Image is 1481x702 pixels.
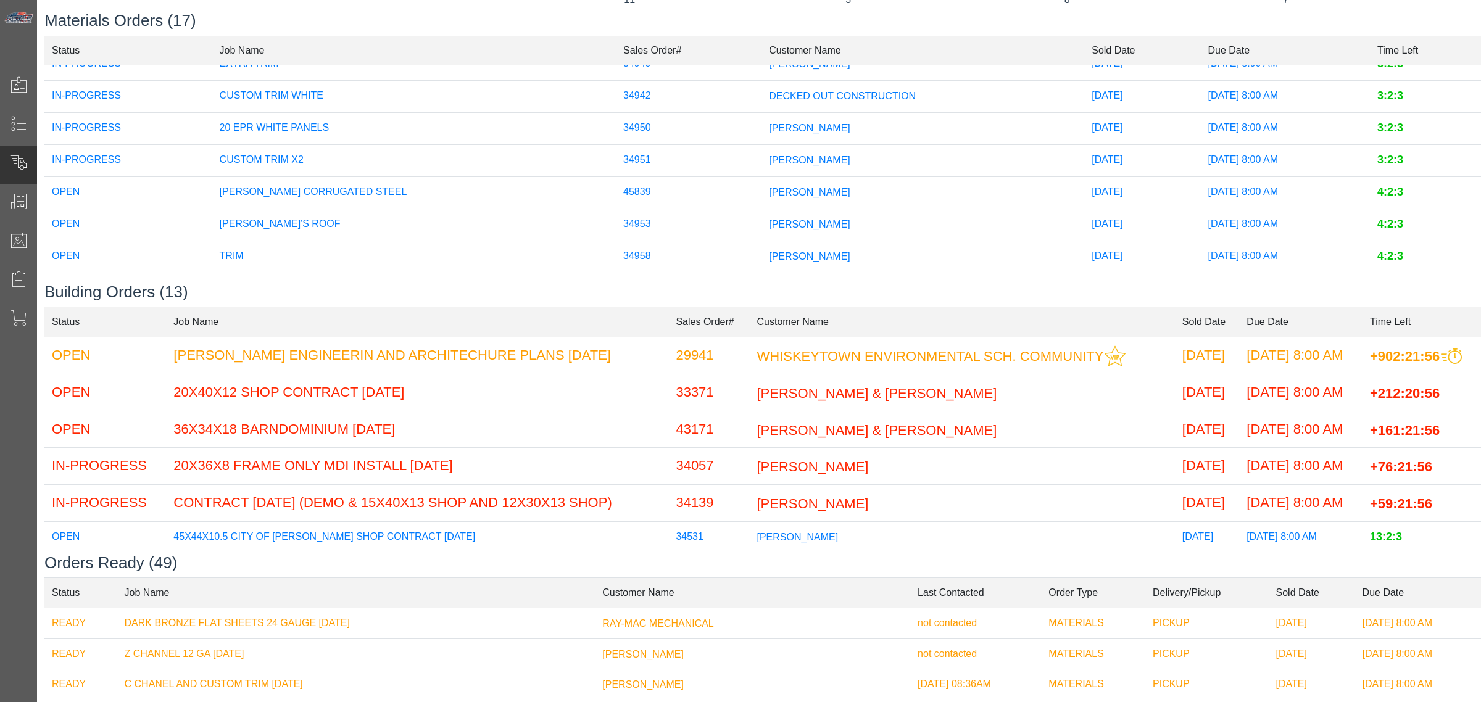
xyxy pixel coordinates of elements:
td: Status [44,577,117,608]
td: OPEN [44,241,212,273]
span: 3:2:3 [1377,154,1403,167]
span: 3:2:3 [1377,58,1403,70]
span: +59:21:56 [1370,496,1432,511]
td: [DATE] [1084,112,1200,144]
span: +76:21:56 [1370,459,1432,474]
td: IN-PROGRESS [44,485,166,522]
td: CONTRACT [DATE] (DEMO & 15X40X13 SHOP AND 12X30X13 SHOP) [166,485,668,522]
td: MATERIALS [1041,638,1145,669]
td: Job Name [212,35,616,65]
td: TRIM [212,241,616,273]
td: [DATE] [1269,669,1355,700]
span: DECKED OUT CONSTRUCTION [769,90,916,101]
span: [PERSON_NAME] & [PERSON_NAME] [757,386,997,401]
td: IN-PROGRESS [44,144,212,176]
td: Job Name [166,307,668,337]
span: [PERSON_NAME] & [PERSON_NAME] [757,422,997,437]
td: C CHANEL AND CUSTOM TRIM [DATE] [117,669,595,700]
td: PICKUP [1145,638,1269,669]
td: 20X40X12 SHOP CONTRACT [DATE] [166,374,668,411]
td: READY [44,638,117,669]
td: not contacted [910,638,1041,669]
td: 33371 [668,374,749,411]
span: [PERSON_NAME] [769,250,850,261]
td: Sold Date [1084,35,1200,65]
td: Customer Name [750,307,1175,337]
td: IN-PROGRESS [44,112,212,144]
span: [PERSON_NAME] [757,459,869,474]
img: This order should be prioritized [1441,348,1462,365]
td: OPEN [44,337,166,374]
td: Time Left [1370,35,1481,65]
span: WHISKEYTOWN ENVIRONMENTAL SCH. COMMUNITY [757,348,1104,363]
td: not contacted [910,608,1041,638]
span: 4:2:3 [1377,186,1403,199]
span: [PERSON_NAME] [769,218,850,229]
td: 20 EPR WHITE PANELS [212,112,616,144]
td: [DATE] [1084,80,1200,112]
img: This customer should be prioritized [1105,345,1126,366]
span: RAY-MAC MECHANICAL [602,618,713,629]
td: Job Name [117,577,595,608]
td: 36X34X18 BARNDOMINIUM [DATE] [166,411,668,448]
span: [PERSON_NAME] [602,679,684,690]
td: Due Date [1200,35,1370,65]
span: 13:2:3 [1370,531,1402,543]
td: [DATE] 8:00 AM [1239,337,1363,374]
td: [DATE] 8:00 AM [1200,241,1370,273]
td: 34958 [616,241,761,273]
td: 34951 [616,144,761,176]
td: 45839 [616,176,761,209]
td: Sales Order# [616,35,761,65]
td: [PERSON_NAME]'S ROOF [212,209,616,241]
td: [DATE] [1175,448,1239,485]
td: DARK BRONZE FLAT SHEETS 24 GAUGE [DATE] [117,608,595,638]
td: 34531 [668,521,749,553]
td: [DATE] 8:00 AM [1355,608,1481,638]
td: [PERSON_NAME] ENGINEERIN AND ARCHITECHURE PLANS [DATE] [166,337,668,374]
td: [DATE] 8:00 AM [1239,448,1363,485]
td: [DATE] 8:00 AM [1200,209,1370,241]
td: Last Contacted [910,577,1041,608]
span: +161:21:56 [1370,422,1440,437]
td: [DATE] [1175,521,1239,553]
td: READY [44,669,117,700]
td: [DATE] [1175,374,1239,411]
span: +212:20:56 [1370,386,1440,401]
td: OPEN [44,209,212,241]
img: Metals Direct Inc Logo [4,11,35,25]
td: OPEN [44,176,212,209]
td: [DATE] [1175,485,1239,522]
span: [PERSON_NAME] [769,186,850,197]
td: OPEN [44,374,166,411]
td: PICKUP [1145,669,1269,700]
td: 20X36X8 FRAME ONLY MDI INSTALL [DATE] [166,448,668,485]
h3: Materials Orders (17) [44,11,1481,30]
td: [DATE] [1084,241,1200,273]
td: 34950 [616,112,761,144]
td: Z CHANNEL 12 GA [DATE] [117,638,595,669]
td: [DATE] [1269,638,1355,669]
span: [PERSON_NAME] [757,496,869,511]
td: [DATE] 8:00 AM [1200,144,1370,176]
span: +902:21:56 [1370,348,1440,363]
td: [DATE] 8:00 AM [1355,669,1481,700]
td: 34139 [668,485,749,522]
td: Delivery/Pickup [1145,577,1269,608]
td: [DATE] [1269,608,1355,638]
td: [DATE] 8:00 AM [1200,112,1370,144]
td: 34057 [668,448,749,485]
td: PICKUP [1145,608,1269,638]
td: [DATE] 8:00 AM [1200,176,1370,209]
td: [DATE] 8:00 AM [1200,80,1370,112]
td: [DATE] 08:36AM [910,669,1041,700]
td: [DATE] [1084,209,1200,241]
td: 34953 [616,209,761,241]
td: IN-PROGRESS [44,80,212,112]
td: [DATE] [1084,144,1200,176]
span: 4:2:3 [1377,250,1403,263]
td: 34942 [616,80,761,112]
td: [DATE] 8:00 AM [1239,374,1363,411]
span: [PERSON_NAME] [602,648,684,659]
td: [DATE] 8:00 AM [1239,411,1363,448]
